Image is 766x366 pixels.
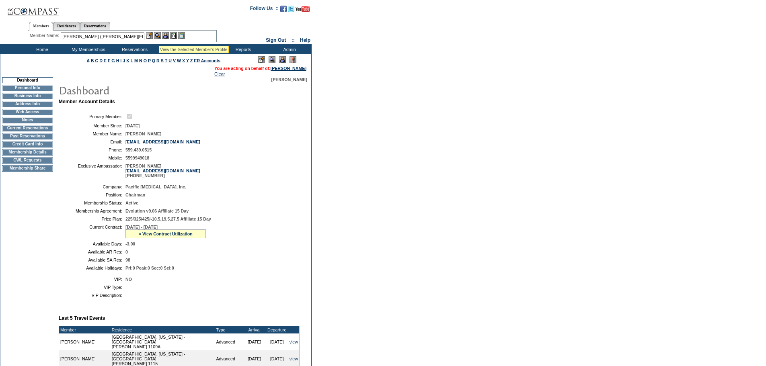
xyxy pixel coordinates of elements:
a: Members [29,22,53,31]
td: Follow Us :: [250,5,279,14]
a: ER Accounts [194,58,220,63]
a: Residences [53,22,80,30]
td: Dashboard [2,77,53,83]
a: Reservations [80,22,110,30]
td: Available Days: [62,241,122,246]
a: Q [152,58,155,63]
td: Type [215,326,243,333]
b: Member Account Details [59,99,115,104]
td: Past Reservations [2,133,53,139]
span: [DATE] - [DATE] [125,225,158,229]
td: Email: [62,139,122,144]
img: b_calculator.gif [178,32,185,39]
a: W [177,58,181,63]
td: Advanced [215,333,243,350]
span: Pri:0 Peak:0 Sec:0 Sel:0 [125,266,174,270]
td: Membership Agreement: [62,209,122,213]
td: Business Info [2,93,53,99]
td: VIP Description: [62,293,122,298]
font: You are acting on behalf of: [214,66,306,71]
td: Member Name: [62,131,122,136]
div: Member Name: [30,32,61,39]
img: Reservations [170,32,177,39]
td: Web Access [2,109,53,115]
td: Company: [62,184,122,189]
a: view [290,356,298,361]
a: D [99,58,103,63]
td: [DATE] [243,333,266,350]
td: Available SA Res: [62,258,122,262]
td: Address Info [2,101,53,107]
b: Last 5 Travel Events [59,315,105,321]
td: Residence [111,326,215,333]
span: Evolution v9.06 Affiliate 15 Day [125,209,189,213]
img: Edit Mode [258,56,265,63]
span: 5599949018 [125,155,149,160]
span: 0 [125,249,128,254]
a: U [168,58,172,63]
a: F [108,58,111,63]
td: Credit Card Info [2,141,53,147]
td: Membership Status: [62,200,122,205]
span: 98 [125,258,130,262]
span: NO [125,277,132,282]
td: Position: [62,192,122,197]
span: [PERSON_NAME] [125,131,161,136]
td: VIP: [62,277,122,282]
a: K [126,58,129,63]
a: V [173,58,176,63]
td: My Memberships [64,44,111,54]
td: Available Holidays: [62,266,122,270]
td: Personal Info [2,85,53,91]
div: View the Selected Member's Profile [160,47,228,52]
td: [PERSON_NAME] [59,333,111,350]
td: [DATE] [266,333,288,350]
span: 559.439.0515 [125,147,152,152]
a: Become our fan on Facebook [280,8,287,13]
img: Subscribe to our YouTube Channel [296,6,310,12]
td: Vacation Collection [157,44,219,54]
td: Admin [265,44,312,54]
td: Reservations [111,44,157,54]
td: Current Reservations [2,125,53,131]
td: CWL Requests [2,157,53,164]
td: Reports [219,44,265,54]
td: Available AR Res: [62,249,122,254]
a: Subscribe to our YouTube Channel [296,8,310,13]
td: Membership Share [2,165,53,172]
span: 225/325/425/-10.5,19.5,27.5 Affiliate 15 Day [125,217,211,221]
a: A [87,58,90,63]
td: Home [18,44,64,54]
span: [PERSON_NAME] [271,77,307,82]
img: View [154,32,161,39]
a: N [139,58,142,63]
img: Log Concern/Member Elevation [290,56,296,63]
span: [DATE] [125,123,140,128]
img: Follow us on Twitter [288,6,294,12]
td: [GEOGRAPHIC_DATA], [US_STATE] - [GEOGRAPHIC_DATA] [PERSON_NAME] 1109A [111,333,215,350]
span: Active [125,200,138,205]
img: Impersonate [279,56,286,63]
img: b_edit.gif [146,32,153,39]
img: pgTtlDashboard.gif [58,82,219,98]
a: [PERSON_NAME] [271,66,306,71]
a: Y [186,58,189,63]
a: J [123,58,125,63]
a: H [116,58,119,63]
td: Notes [2,117,53,123]
a: C [95,58,98,63]
a: I [120,58,121,63]
a: G [111,58,115,63]
td: Exclusive Ambassador: [62,164,122,178]
td: Membership Details [2,149,53,155]
td: Primary Member: [62,112,122,120]
img: Impersonate [162,32,169,39]
a: B [91,58,94,63]
a: Sign Out [266,37,286,43]
td: Member [59,326,111,333]
a: X [182,58,185,63]
td: Price Plan: [62,217,122,221]
a: [EMAIL_ADDRESS][DOMAIN_NAME] [125,168,200,173]
a: » View Contract Utilization [139,231,193,236]
a: view [290,339,298,344]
